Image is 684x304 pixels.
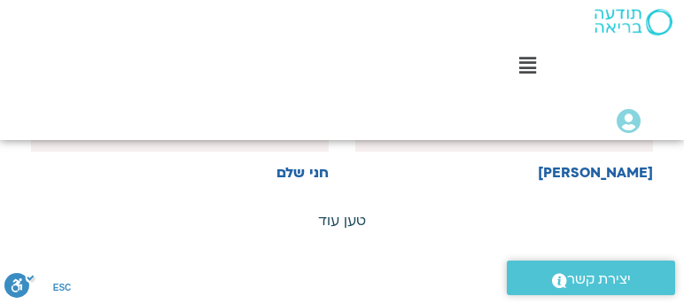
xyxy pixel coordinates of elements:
[318,211,366,230] a: טען עוד
[595,9,672,35] img: תודעה בריאה
[31,165,329,181] h6: חני שלם
[507,261,675,295] a: יצירת קשר
[355,165,653,181] h6: [PERSON_NAME]
[567,268,631,292] span: יצירת קשר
